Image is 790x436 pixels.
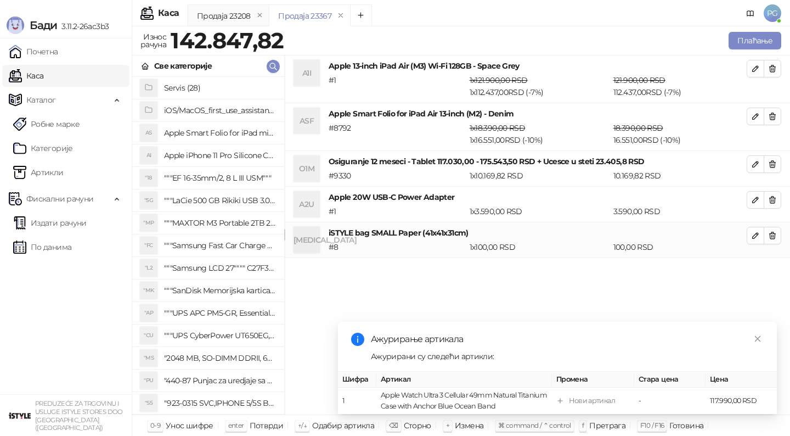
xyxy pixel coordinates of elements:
button: Плаћање [729,32,781,49]
a: По данима [13,236,71,258]
span: + [446,421,449,429]
div: "AP [140,304,157,322]
div: Унос шифре [166,418,213,433]
span: f [582,421,584,429]
h4: """EF 16-35mm/2, 8 L III USM""" [164,169,275,187]
img: Logo [7,16,24,34]
a: Робне марке [13,113,80,135]
div: 1 x 16.551,00 RSD (- 10 %) [467,122,611,146]
a: Категорије [13,137,73,159]
div: 3.590,00 RSD [611,205,749,217]
div: "18 [140,169,157,187]
div: "CU [140,327,157,344]
span: Фискални рачуни [26,188,93,210]
h4: "440-87 Punjac za uredjaje sa micro USB portom 4/1, Stand." [164,372,275,389]
span: Каталог [26,89,56,111]
a: ArtikliАртикли [13,161,64,183]
td: 117.990,00 RSD [706,388,777,415]
th: Промена [552,372,634,388]
th: Артикал [376,372,552,388]
h4: """MAXTOR M3 Portable 2TB 2.5"""" crni eksterni hard disk HX-M201TCB/GM""" [164,214,275,232]
div: Износ рачуна [138,30,168,52]
h4: Apple 20W USB-C Power Adapter [329,191,747,203]
div: O1M [294,155,320,182]
div: 10.169,82 RSD [611,170,749,182]
img: 64x64-companyLogo-77b92cf4-9946-4f36-9751-bf7bb5fd2c7d.png [9,405,31,427]
div: 1 x 10.169,82 RSD [467,170,611,182]
div: "PU [140,372,157,389]
a: Close [752,333,764,345]
span: ⌘ command / ⌃ control [498,421,571,429]
div: Продаја 23367 [278,10,331,22]
span: info-circle [351,333,364,346]
h4: """Samsung LCD 27"""" C27F390FHUXEN""" [164,259,275,277]
h4: Apple iPhone 11 Pro Silicone Case - Black [164,147,275,164]
span: 1 x 18.390,00 RSD [470,123,525,133]
a: Каса [9,65,43,87]
button: remove [253,11,267,20]
div: Продаја 23208 [197,10,251,22]
div: 112.437,00 RSD (- 7 %) [611,74,749,98]
span: 18.390,00 RSD [613,123,663,133]
a: Издати рачуни [13,212,87,234]
h4: Osiguranje 12 meseci - Tablet 117.030,00 - 175.543,50 RSD + Ucesce u steti 23.405,8 RSD [329,155,747,167]
h4: Servis (28) [164,79,275,97]
th: Стара цена [634,372,706,388]
span: 1 x 121.900,00 RSD [470,75,528,85]
div: # 1 [326,74,467,98]
div: # 1 [326,205,467,217]
div: # 9330 [326,170,467,182]
div: grid [132,77,284,415]
span: Бади [30,19,57,32]
div: Сторно [404,418,431,433]
h4: iSTYLE bag SMALL Paper (41x41x31cm) [329,227,747,239]
div: Све категорије [154,60,212,72]
div: Претрага [589,418,625,433]
h4: "2048 MB, SO-DIMM DDRII, 667 MHz, Napajanje 1,8 0,1 V, Latencija CL5" [164,349,275,367]
div: 1 x 100,00 RSD [467,241,611,253]
th: Цена [706,372,777,388]
div: Измена [455,418,483,433]
a: Почетна [9,41,58,63]
div: "5G [140,192,157,209]
div: AS [140,124,157,142]
div: Одабир артикла [312,418,374,433]
td: 1 [338,388,376,415]
div: ASF [294,108,320,134]
button: Add tab [350,4,372,26]
span: enter [228,421,244,429]
div: [MEDICAL_DATA] [294,227,320,253]
div: # 8792 [326,122,467,146]
div: Нови артикал [569,395,615,406]
strong: 142.847,82 [171,27,284,54]
div: 100,00 RSD [611,241,749,253]
div: Каса [158,9,179,18]
h4: Apple 13-inch iPad Air (M3) Wi-Fi 128GB - Space Grey [329,60,747,72]
h4: """LaCie 500 GB Rikiki USB 3.0 / Ultra Compact & Resistant aluminum / USB 3.0 / 2.5""""""" [164,192,275,209]
h4: """UPS APC PM5-GR, Essential Surge Arrest,5 utic_nica""" [164,304,275,322]
span: PG [764,4,781,22]
div: Ажурирани су следећи артикли: [371,350,764,362]
div: "L2 [140,259,157,277]
h4: """UPS CyberPower UT650EG, 650VA/360W , line-int., s_uko, desktop""" [164,327,275,344]
div: "FC [140,237,157,254]
span: ⌫ [389,421,398,429]
div: "MS [140,349,157,367]
h4: iOS/MacOS_first_use_assistance (4) [164,102,275,119]
td: - [634,388,706,415]
h4: """Samsung Fast Car Charge Adapter, brzi auto punja_, boja crna""" [164,237,275,254]
div: AI [140,147,157,164]
div: # 8 [326,241,467,253]
div: 16.551,00 RSD (- 10 %) [611,122,749,146]
small: PREDUZEĆE ZA TRGOVINU I USLUGE ISTYLE STORES DOO [GEOGRAPHIC_DATA] ([GEOGRAPHIC_DATA]) [35,400,123,432]
h4: Apple Smart Folio for iPad Air 13-inch (M2) - Denim [329,108,747,120]
div: Готовина [669,418,703,433]
div: A2U [294,191,320,217]
span: 3.11.2-26ac3b3 [57,21,109,31]
th: Шифра [338,372,376,388]
div: "MP [140,214,157,232]
div: A1I [294,60,320,86]
div: "MK [140,282,157,299]
button: remove [334,11,348,20]
h4: "923-0315 SVC,IPHONE 5/5S BATTERY REMOVAL TRAY Držač za iPhone sa kojim se otvara display [164,394,275,412]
